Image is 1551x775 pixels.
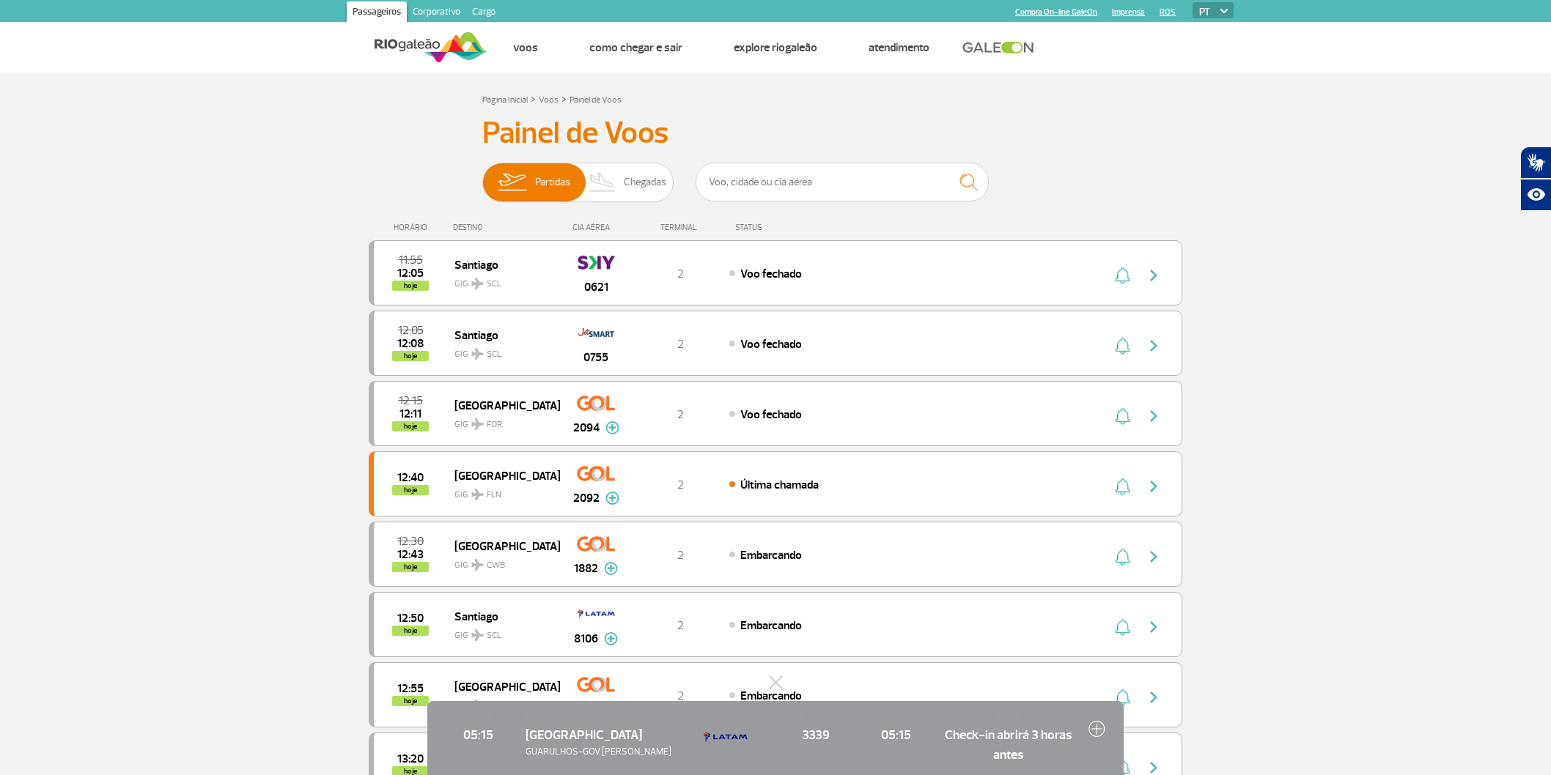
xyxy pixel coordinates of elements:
a: Página Inicial [482,94,528,105]
a: Explore RIOgaleão [734,40,817,55]
span: Voo fechado [740,337,802,352]
a: Imprensa [1112,7,1145,17]
span: hoje [392,626,429,636]
span: Voo fechado [740,267,802,281]
span: 2025-08-25 12:30:00 [397,536,424,546]
div: DESTINO [453,223,560,232]
span: [GEOGRAPHIC_DATA] [454,466,548,485]
span: 2 [677,267,684,281]
span: Embarcando [740,548,802,563]
span: 2 [677,478,684,492]
span: 2025-08-25 12:05:00 [397,268,424,278]
span: hoje [392,562,429,572]
span: HORÁRIO ESTIMADO [863,712,929,722]
a: Como chegar e sair [589,40,682,55]
span: Voo fechado [740,407,802,422]
span: SCL [487,278,501,291]
span: Chegadas [624,163,666,201]
span: 3339 [784,725,849,744]
a: > [561,90,567,107]
span: Santiago [454,255,548,274]
img: destiny_airplane.svg [471,629,484,641]
img: seta-direita-painel-voo.svg [1145,618,1163,636]
div: STATUS [728,223,847,232]
span: hoje [392,421,429,431]
div: TERMINAL [633,223,728,232]
span: 2025-08-25 12:08:00 [397,338,424,349]
img: seta-direita-painel-voo.svg [1145,407,1163,425]
img: sino-painel-voo.svg [1115,618,1130,636]
img: destiny_airplane.svg [471,489,484,500]
h3: Painel de Voos [482,115,1069,152]
span: 1882 [574,560,598,577]
a: Painel de Voos [570,94,622,105]
span: Embarcando [740,689,802,703]
span: 2092 [573,489,600,507]
span: 8106 [574,630,598,648]
span: CWB [487,559,505,572]
span: 05:15 [446,725,511,744]
img: sino-painel-voo.svg [1115,337,1130,355]
span: hoje [392,485,429,495]
span: Última chamada [740,478,819,492]
a: Corporativo [407,1,466,25]
img: sino-painel-voo.svg [1115,548,1130,566]
img: seta-direita-painel-voo.svg [1145,267,1163,284]
span: Partidas [535,163,570,201]
span: hoje [392,281,429,291]
span: CGH [487,700,503,713]
span: GUARULHOS-GOV. [PERSON_NAME] [526,745,689,759]
img: seta-direita-painel-voo.svg [1145,337,1163,355]
span: GIG [454,691,548,713]
a: RQS [1160,7,1176,17]
span: STATUS [943,712,1074,722]
span: CIA AÉREA [704,712,769,722]
span: 2 [677,689,684,703]
span: GIG [454,481,548,502]
span: GIG [454,551,548,572]
span: 2025-08-25 12:15:00 [399,396,423,406]
span: Nº DO VOO [784,712,849,722]
div: HORÁRIO [373,223,453,232]
img: sino-painel-voo.svg [1115,689,1130,706]
img: mais-info-painel-voo.svg [604,632,618,645]
span: [GEOGRAPHIC_DATA] [454,677,548,696]
span: 2025-08-25 12:11:00 [399,409,421,419]
span: 2 [677,407,684,422]
span: Santiago [454,607,548,626]
img: slider-desembarque [581,163,624,201]
span: 2 [677,618,684,633]
a: Passageiros [347,1,407,25]
span: [GEOGRAPHIC_DATA] [526,727,642,743]
span: Check-in abrirá 3 horas antes [943,725,1074,764]
span: 0621 [584,278,608,296]
button: Abrir recursos assistivos. [1520,179,1551,211]
span: 2094 [573,419,600,437]
a: Atendimento [869,40,929,55]
span: GIG [454,340,548,361]
span: [GEOGRAPHIC_DATA] [454,536,548,555]
a: Compra On-line GaleOn [1015,7,1097,17]
span: GIG [454,410,548,431]
img: destiny_airplane.svg [471,348,484,360]
div: Plugin de acessibilidade da Hand Talk. [1520,147,1551,211]
span: Embarcando [740,618,802,633]
img: seta-direita-painel-voo.svg [1145,478,1163,495]
span: Santiago [454,325,548,344]
span: 2025-08-25 12:05:00 [398,325,424,335]
span: 0755 [583,349,608,366]
img: sino-painel-voo.svg [1115,407,1130,425]
span: GIG [454,270,548,291]
span: hoje [392,351,429,361]
img: destiny_airplane.svg [471,559,484,571]
a: > [531,90,536,107]
span: HORÁRIO [446,712,511,722]
span: SCL [487,629,501,642]
span: 2025-08-25 12:50:00 [397,613,424,623]
button: Abrir tradutor de língua de sinais. [1520,147,1551,179]
input: Voo, cidade ou cia aérea [696,163,989,201]
img: destiny_airplane.svg [471,278,484,289]
span: 2025-08-25 11:55:00 [399,255,423,265]
span: 2025-08-25 12:43:00 [397,549,424,560]
span: 05:15 [863,725,929,744]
